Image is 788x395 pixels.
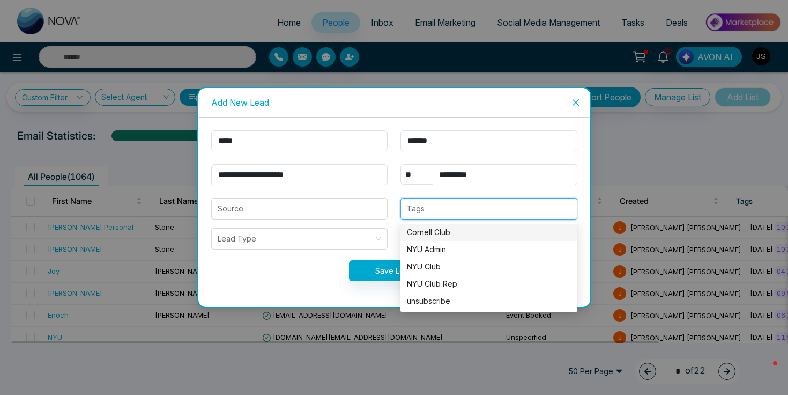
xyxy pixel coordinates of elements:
div: NYU Club [407,261,571,273]
div: Cornell Club [400,224,577,241]
div: unsubscribe [407,295,571,307]
span: close [571,98,580,107]
div: Cornell Club [407,226,571,238]
button: Save Lead [349,260,440,281]
div: NYU Admin [407,244,571,255]
div: NYU Club Rep [400,275,577,292]
div: NYU Club Rep [407,278,571,290]
div: unsubscribe [400,292,577,310]
iframe: Intercom live chat [752,359,777,384]
div: Add New Lead [211,97,577,108]
button: Close [561,88,590,117]
div: NYU Admin [400,241,577,258]
div: NYU Club [400,258,577,275]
